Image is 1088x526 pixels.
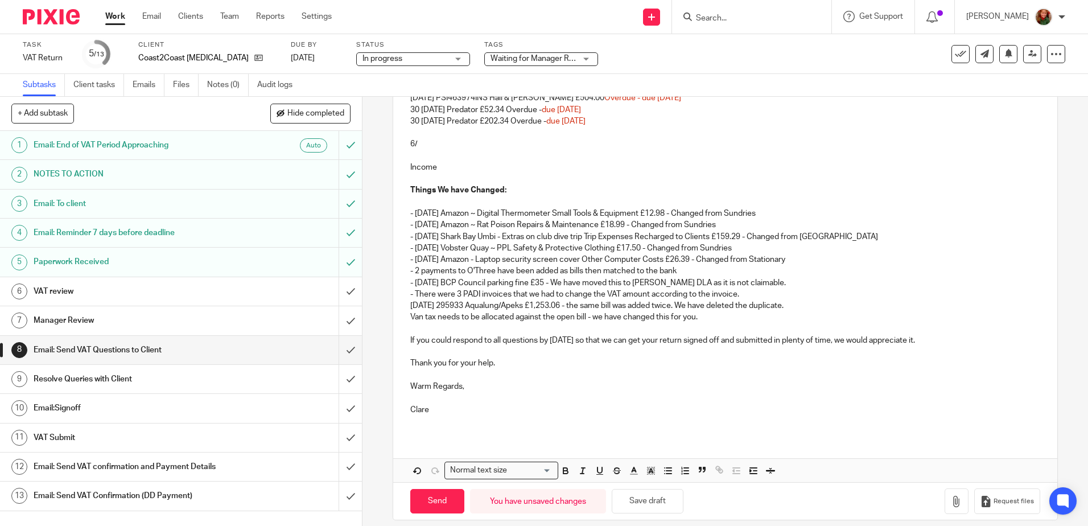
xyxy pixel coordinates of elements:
a: Audit logs [257,74,301,96]
h1: Email: Reminder 7 days before deadline [34,224,229,241]
span: Get Support [859,13,903,20]
h1: Resolve Queries with Client [34,371,229,388]
a: Settings [302,11,332,22]
label: Due by [291,40,342,50]
p: [PERSON_NAME] [966,11,1029,22]
a: Notes (0) [207,74,249,96]
button: Save draft [612,489,683,513]
span: Normal text size [447,465,509,476]
input: Search [695,14,797,24]
strong: Things We have Changed: [410,186,506,194]
h1: VAT Submit [34,429,229,446]
h1: Email: Send VAT Questions to Client [34,342,229,359]
div: 6 [11,283,27,299]
p: Warm Regards, [410,381,1040,392]
span: [DATE] [291,54,315,62]
span: Hide completed [287,109,344,118]
div: 8 [11,342,27,358]
label: Tags [484,40,598,50]
p: Income [410,162,1040,173]
p: - [DATE] Vobster Quay ~ PPL Safety & Protective Clothing £17.50 - Changed from Sundries [410,243,1040,254]
h1: Email: Send VAT Confirmation (DD Payment) [34,487,229,504]
p: [DATE] PSI463974INS Hall & [PERSON_NAME] £504.00 [410,92,1040,104]
p: - [DATE] Shark Bay Umbi - Extras on club dive trip Trip Expenses Recharged to Clients £159.29 - C... [410,231,1040,243]
a: Team [220,11,239,22]
div: You have unsaved changes [470,489,606,513]
div: 9 [11,371,27,387]
p: 30 [DATE] Predator £52.34 Overdue - [410,104,1040,116]
a: Email [142,11,161,22]
label: Task [23,40,68,50]
span: Waiting for Manager Review [491,55,590,63]
div: 5 [89,47,104,60]
a: Client tasks [73,74,124,96]
p: 6/ [410,138,1040,150]
div: 1 [11,137,27,153]
a: Subtasks [23,74,65,96]
label: Status [356,40,470,50]
button: Hide completed [270,104,351,123]
h1: Manager Review [34,312,229,329]
h1: NOTES TO ACTION [34,166,229,183]
div: 10 [11,400,27,416]
p: [DATE] 295933 Aqualung/Apeks £1,253.06 - the same bill was added twice. We have deleted the dupli... [410,300,1040,311]
input: Send [410,489,464,513]
div: Search for option [444,462,558,479]
p: If you could respond to all questions by [DATE] so that we can get your return signed off and sub... [410,335,1040,346]
img: sallycropped.JPG [1035,8,1053,26]
span: Request files [994,497,1034,506]
button: + Add subtask [11,104,74,123]
p: - [DATE] Amazon - Laptop security screen cover Other Computer Costs £26.39 - Changed from Stationary [410,254,1040,265]
p: - [DATE] Amazon ~ Digital Thermometer Small Tools & Equipment £12.98 - Changed from Sundries [410,208,1040,219]
div: 12 [11,459,27,475]
a: Emails [133,74,164,96]
p: - [DATE] Amazon ~ Rat Poison Repairs & Maintenance £18.99 - Changed from Sundries [410,219,1040,231]
p: Clare [410,404,1040,416]
div: Auto [300,138,327,153]
div: 3 [11,196,27,212]
div: 5 [11,254,27,270]
a: Work [105,11,125,22]
h1: Email: Send VAT confirmation and Payment Details [34,458,229,475]
p: Van tax needs to be allocated against the open bill - we have changed this for you. [410,311,1040,323]
div: 2 [11,167,27,183]
label: Client [138,40,277,50]
span: In progress [362,55,402,63]
input: Search for option [510,465,551,476]
button: Request files [974,488,1040,514]
h1: Email: End of VAT Period Approaching [34,137,229,154]
span: due [DATE] [542,106,581,114]
p: - 2 payments to O'Three have been added as bills then matched to the bank [410,265,1040,277]
p: - [DATE] BCP Council parking fine £35 - We have moved this to [PERSON_NAME] DLA as it is not clai... [410,277,1040,289]
a: Clients [178,11,203,22]
small: /13 [94,51,104,57]
h1: Email: To client [34,195,229,212]
div: 13 [11,488,27,504]
h1: VAT review [34,283,229,300]
div: VAT Return [23,52,68,64]
span: due [DATE] [546,117,586,125]
h1: Paperwork Received [34,253,229,270]
span: Overdue - due [DATE] [604,94,681,102]
img: Pixie [23,9,80,24]
p: - There were 3 PADI invoices that we had to change the VAT amount according to the invoice. [410,289,1040,300]
div: 4 [11,225,27,241]
div: 11 [11,430,27,446]
p: 30 [DATE] Predator £202.34 Overdue - [410,116,1040,127]
div: 7 [11,313,27,328]
a: Reports [256,11,285,22]
h1: Email:Signoff [34,400,229,417]
p: Thank you for your help. [410,357,1040,369]
a: Files [173,74,199,96]
p: Coast2Coast [MEDICAL_DATA] Ltd [138,52,249,64]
